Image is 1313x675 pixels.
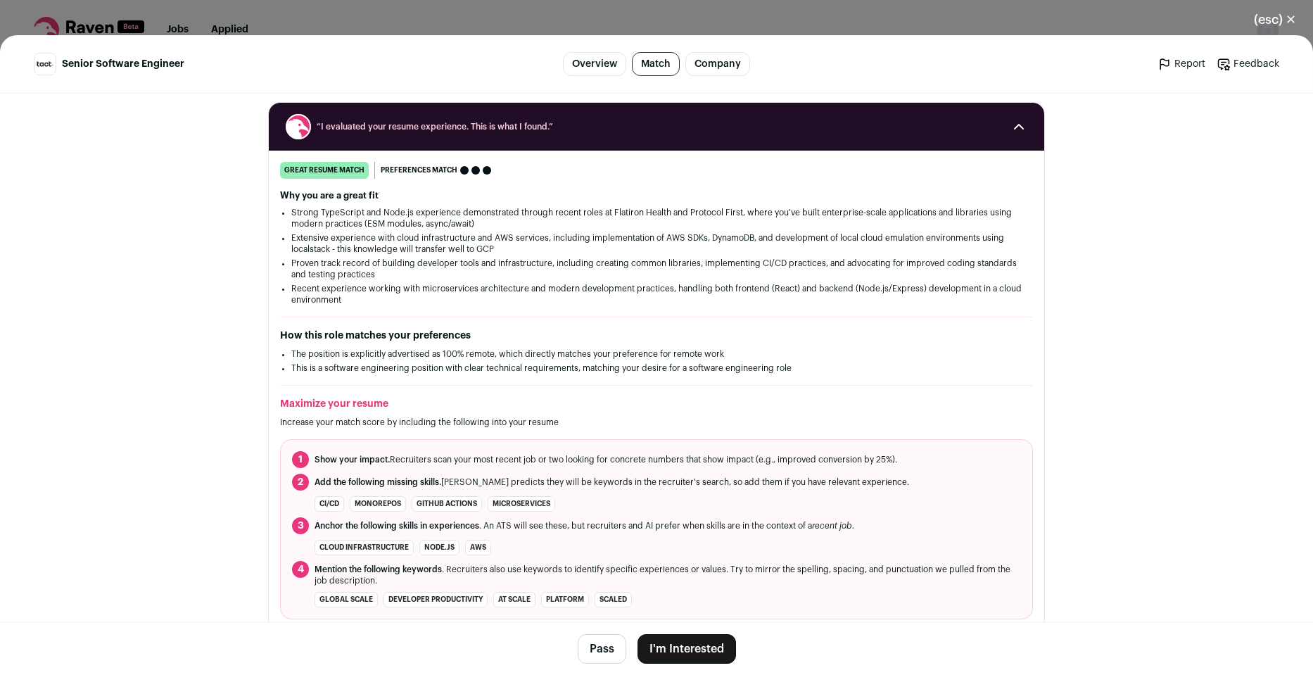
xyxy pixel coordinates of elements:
li: developer productivity [383,592,488,607]
span: . An ATS will see these, but recruiters and AI prefer when skills are in the context of a [315,520,854,531]
li: cloud infrastructure [315,540,414,555]
h2: Maximize your resume [280,397,1033,411]
button: Pass [578,634,626,664]
li: GitHub Actions [412,496,482,512]
li: Proven track record of building developer tools and infrastructure, including creating common lib... [291,258,1022,280]
li: AWS [465,540,491,555]
h2: Why you are a great fit [280,190,1033,201]
a: Overview [563,52,626,76]
span: 1 [292,451,309,468]
span: Recruiters scan your most recent job or two looking for concrete numbers that show impact (e.g., ... [315,454,897,465]
span: [PERSON_NAME] predicts they will be keywords in the recruiter's search, so add them if you have r... [315,477,909,488]
span: “I evaluated your resume experience. This is what I found.” [317,121,996,132]
button: Close modal [1237,4,1313,35]
span: 3 [292,517,309,534]
li: Strong TypeScript and Node.js experience demonstrated through recent roles at Flatiron Health and... [291,207,1022,229]
li: Recent experience working with microservices architecture and modern development practices, handl... [291,283,1022,305]
li: CI/CD [315,496,344,512]
span: Anchor the following skills in experiences [315,522,479,530]
li: global scale [315,592,378,607]
span: Mention the following keywords [315,565,442,574]
span: Preferences match [381,163,457,177]
span: Senior Software Engineer [62,57,184,71]
li: scaled [595,592,632,607]
li: Extensive experience with cloud infrastructure and AWS services, including implementation of AWS ... [291,232,1022,255]
li: platform [541,592,589,607]
img: 3c86605b05ab71fec89c2cd06d70a0362c9a57850eca680450105ac71c147bd3.jpg [34,53,56,75]
li: The position is explicitly advertised as 100% remote, which directly matches your preference for ... [291,348,1022,360]
span: Add the following missing skills. [315,478,441,486]
li: at scale [493,592,535,607]
a: Feedback [1217,57,1279,71]
li: Node.js [419,540,459,555]
li: This is a software engineering position with clear technical requirements, matching your desire f... [291,362,1022,374]
button: I'm Interested [638,634,736,664]
span: . Recruiters also use keywords to identify specific experiences or values. Try to mirror the spel... [315,564,1021,586]
li: monorepos [350,496,406,512]
a: Match [632,52,680,76]
i: recent job. [812,522,854,530]
span: 4 [292,561,309,578]
h2: How this role matches your preferences [280,329,1033,343]
span: 2 [292,474,309,491]
li: microservices [488,496,555,512]
div: great resume match [280,162,369,179]
a: Company [685,52,750,76]
a: Report [1157,57,1205,71]
span: Show your impact. [315,455,390,464]
p: Increase your match score by including the following into your resume [280,417,1033,428]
